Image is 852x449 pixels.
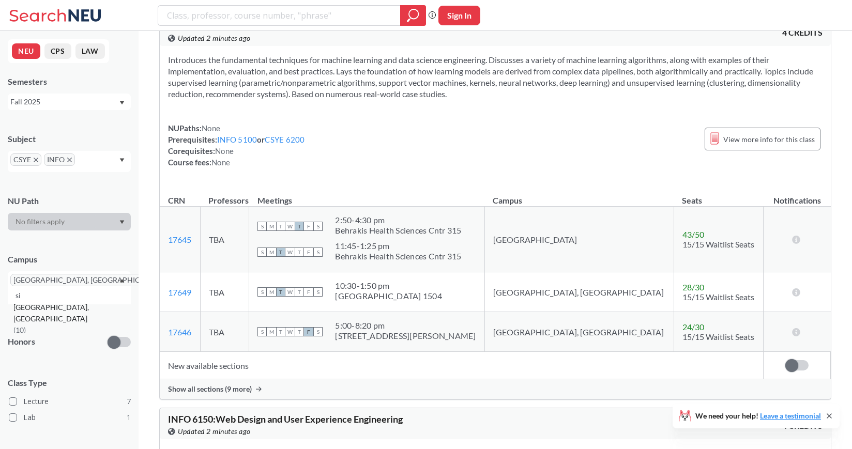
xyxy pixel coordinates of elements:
th: Notifications [764,184,831,207]
span: M [267,287,276,297]
button: Sign In [438,6,480,25]
svg: Dropdown arrow [119,158,125,162]
svg: magnifying glass [407,8,419,23]
span: 1 [127,412,131,423]
span: [GEOGRAPHIC_DATA], [GEOGRAPHIC_DATA] [13,302,130,324]
div: Subject [8,133,131,145]
th: Campus [484,184,674,207]
span: W [285,222,295,231]
span: We need your help! [695,412,821,420]
a: INFO 5100 [217,135,257,144]
span: S [313,327,323,336]
div: 2:50 - 4:30 pm [335,215,461,225]
span: W [285,287,295,297]
span: T [276,247,285,257]
span: None [211,158,230,167]
label: Lecture [9,395,131,408]
label: Lab [9,411,131,424]
span: F [304,327,313,336]
a: Leave a testimonial [760,411,821,420]
span: Class Type [8,377,131,389]
td: TBA [200,272,249,312]
span: 24 / 30 [682,322,704,332]
span: Updated 2 minutes ago [178,33,251,44]
div: Fall 2025 [10,96,118,107]
div: CSYEX to remove pillINFOX to remove pillDropdown arrow [8,151,131,172]
div: Dropdown arrow [8,213,131,230]
span: T [276,222,285,231]
span: T [276,287,285,297]
svg: X to remove pill [67,158,72,162]
td: [GEOGRAPHIC_DATA], [GEOGRAPHIC_DATA] [484,312,674,352]
span: None [215,146,234,156]
span: W [285,247,295,257]
p: Honors [8,336,35,348]
span: INFO 6150 : Web Design and User Experience Engineering [168,413,403,425]
span: T [295,222,304,231]
span: Updated 2 minutes ago [178,426,251,437]
td: [GEOGRAPHIC_DATA], [GEOGRAPHIC_DATA] [484,272,674,312]
div: Show all sections (9 more) [160,379,831,399]
div: magnifying glass [400,5,426,26]
div: NU Path [8,195,131,207]
div: [GEOGRAPHIC_DATA] 1504 [335,291,442,301]
span: 28 / 30 [682,282,704,292]
span: 7 [127,396,131,407]
div: 5:00 - 8:20 pm [335,320,476,331]
a: 17645 [168,235,191,244]
div: [GEOGRAPHIC_DATA], [GEOGRAPHIC_DATA]X to remove pillDropdown arrow[GEOGRAPHIC_DATA], [GEOGRAPHIC_... [8,271,131,304]
button: CPS [44,43,71,59]
td: TBA [200,312,249,352]
th: Professors [200,184,249,207]
td: New available sections [160,352,764,379]
span: S [313,222,323,231]
span: S [313,287,323,297]
div: 11:45 - 1:25 pm [335,241,461,251]
button: NEU [12,43,40,59]
span: ( 10 ) [13,326,26,334]
span: INFOX to remove pill [44,153,75,166]
span: F [304,222,313,231]
span: T [276,327,285,336]
div: Fall 2025Dropdown arrow [8,94,131,110]
span: S [257,247,267,257]
span: View more info for this class [723,133,815,146]
svg: X to remove pill [34,158,38,162]
span: 15/15 Waitlist Seats [682,239,754,249]
span: None [202,123,220,133]
span: 15/15 Waitlist Seats [682,292,754,302]
div: Semesters [8,76,131,87]
span: S [313,247,323,257]
td: [GEOGRAPHIC_DATA] [484,207,674,272]
th: Meetings [249,184,484,207]
span: CSYEX to remove pill [10,153,41,166]
span: M [267,327,276,336]
span: F [304,247,313,257]
span: [GEOGRAPHIC_DATA], [GEOGRAPHIC_DATA]X to remove pill [10,274,175,286]
a: 17649 [168,287,191,297]
span: W [285,327,295,336]
div: CRN [168,195,185,206]
span: Show all sections (9 more) [168,384,252,394]
div: Campus [8,254,131,265]
div: 10:30 - 1:50 pm [335,281,442,291]
svg: Dropdown arrow [119,101,125,105]
span: 43 / 50 [682,229,704,239]
span: 15/15 Waitlist Seats [682,332,754,342]
span: T [295,247,304,257]
th: Seats [674,184,763,207]
div: NUPaths: Prerequisites: or Corequisites: Course fees: [168,122,305,168]
span: T [295,327,304,336]
span: 4 CREDITS [782,27,823,38]
span: S [257,287,267,297]
span: M [267,222,276,231]
div: Behrakis Health Sciences Cntr 315 [335,251,461,261]
div: [STREET_ADDRESS][PERSON_NAME] [335,331,476,341]
div: Behrakis Health Sciences Cntr 315 [335,225,461,236]
svg: Dropdown arrow [119,278,125,283]
button: LAW [75,43,105,59]
span: S [257,222,267,231]
input: Class, professor, course number, "phrase" [166,7,393,24]
span: F [304,287,313,297]
section: Introduces the fundamental techniques for machine learning and data science engineering. Discusse... [168,54,823,100]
